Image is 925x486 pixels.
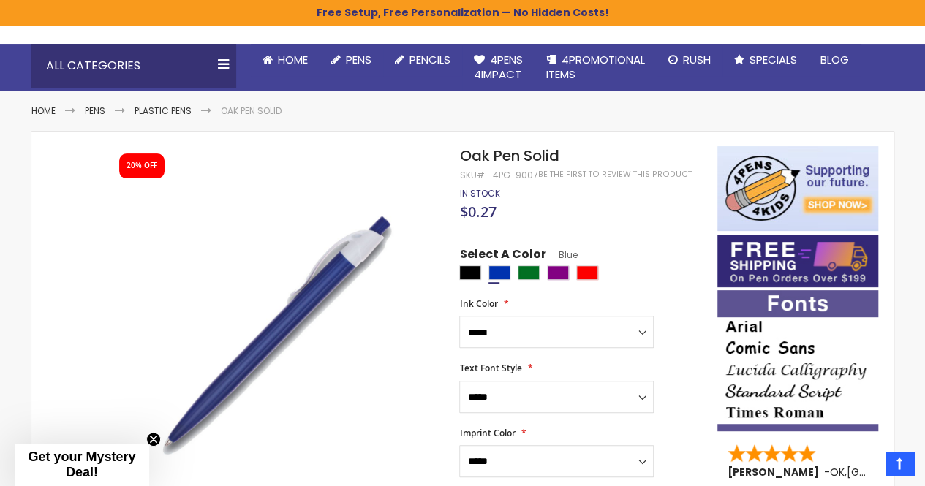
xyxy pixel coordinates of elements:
[346,52,371,67] span: Pens
[830,465,845,479] span: OK
[459,427,515,439] span: Imprint Color
[459,362,521,374] span: Text Font Style
[278,52,308,67] span: Home
[28,449,135,479] span: Get your Mystery Deal!
[474,52,523,82] span: 4Pens 4impact
[492,170,537,181] div: 4PG-9007
[728,465,824,479] span: [PERSON_NAME]
[518,265,540,280] div: Green
[657,44,722,76] a: Rush
[459,265,481,280] div: Black
[488,265,510,280] div: Blue
[462,44,535,91] a: 4Pens4impact
[459,145,559,166] span: Oak Pen Solid
[15,444,149,486] div: Get your Mystery Deal!Close teaser
[722,44,809,76] a: Specials
[459,246,545,266] span: Select A Color
[750,52,797,67] span: Specials
[459,169,486,181] strong: SKU
[459,188,499,200] div: Availability
[683,52,711,67] span: Rush
[127,161,157,171] div: 20% OFF
[717,146,878,231] img: 4pens 4 kids
[886,452,914,475] a: Top
[459,187,499,200] span: In stock
[537,169,691,180] a: Be the first to review this product
[547,265,569,280] div: Purple
[717,235,878,287] img: Free shipping on orders over $199
[820,52,849,67] span: Blog
[546,52,645,82] span: 4PROMOTIONAL ITEMS
[221,105,282,117] li: Oak Pen Solid
[320,44,383,76] a: Pens
[576,265,598,280] div: Red
[135,105,192,117] a: Plastic Pens
[85,105,105,117] a: Pens
[31,44,236,88] div: All Categories
[545,248,577,261] span: Blue
[459,202,496,221] span: $0.27
[409,52,450,67] span: Pencils
[31,105,56,117] a: Home
[251,44,320,76] a: Home
[459,297,497,310] span: Ink Color
[146,432,161,447] button: Close teaser
[383,44,462,76] a: Pencils
[717,290,878,431] img: font-personalization-examples
[535,44,657,91] a: 4PROMOTIONALITEMS
[809,44,861,76] a: Blog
